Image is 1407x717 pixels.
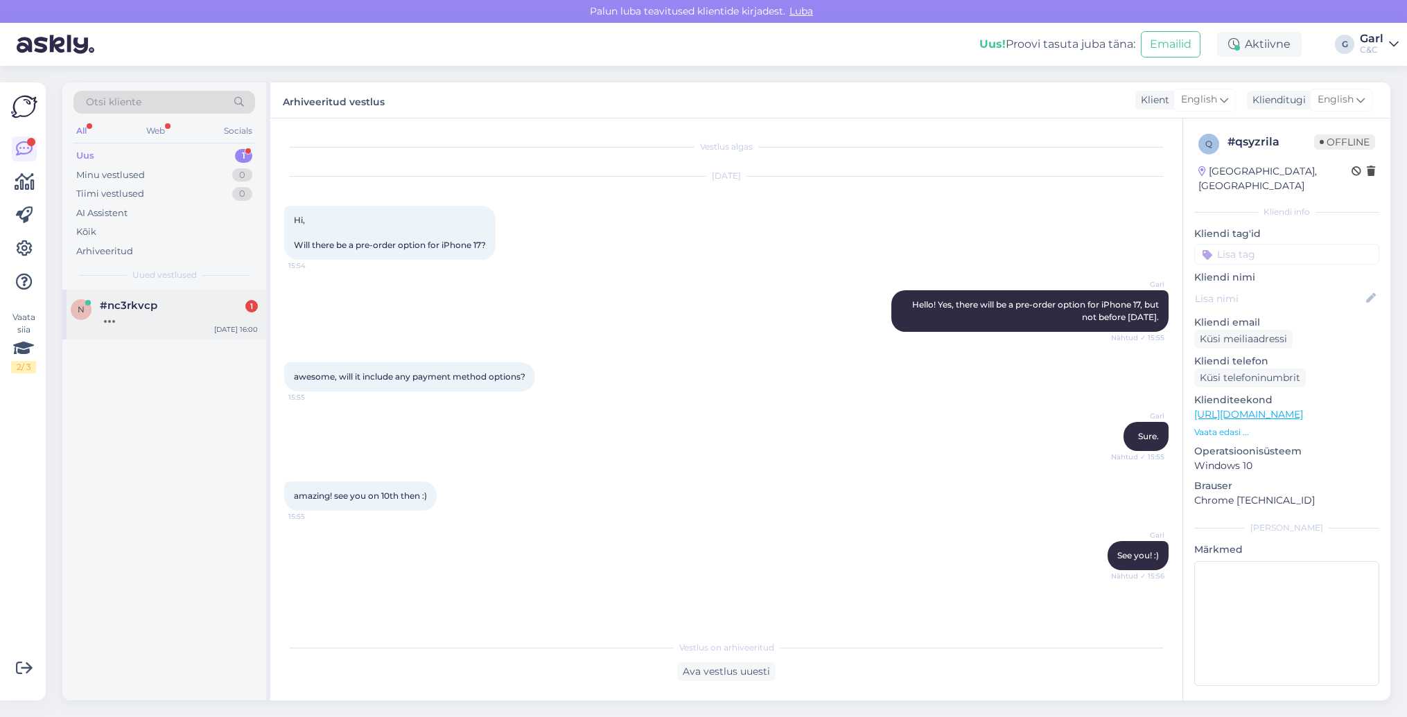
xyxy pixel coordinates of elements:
div: 0 [232,168,252,182]
span: Garl [1112,530,1164,540]
span: q [1205,139,1212,149]
div: Minu vestlused [76,168,145,182]
span: Nähtud ✓ 15:56 [1111,571,1164,581]
div: Uus [76,149,94,163]
span: English [1181,92,1217,107]
p: Kliendi email [1194,315,1379,330]
input: Lisa tag [1194,244,1379,265]
span: Hello! Yes, there will be a pre-order option for iPhone 17, but not before [DATE]. [912,299,1161,322]
span: Garl [1112,279,1164,290]
a: [URL][DOMAIN_NAME] [1194,408,1303,421]
div: 1 [245,300,258,312]
span: Nähtud ✓ 15:55 [1111,452,1164,462]
span: 15:55 [288,511,340,522]
span: Hi, Will there be a pre-order option for iPhone 17? [294,215,486,250]
div: # qsyzrila [1227,134,1314,150]
div: Vaata siia [11,311,36,373]
span: #nc3rkvcp [100,299,157,312]
div: AI Assistent [76,206,128,220]
div: 1 [235,149,252,163]
div: 2 / 3 [11,361,36,373]
span: n [78,304,85,315]
p: Vaata edasi ... [1194,426,1379,439]
p: Kliendi tag'id [1194,227,1379,241]
span: Sure. [1138,431,1159,441]
div: All [73,122,89,140]
span: awesome, will it include any payment method options? [294,371,525,382]
span: Offline [1314,134,1375,150]
div: Socials [221,122,255,140]
p: Klienditeekond [1194,393,1379,407]
p: Kliendi telefon [1194,354,1379,369]
span: Uued vestlused [132,269,197,281]
span: Garl [1112,411,1164,421]
p: Brauser [1194,479,1379,493]
a: GarlC&C [1360,33,1399,55]
div: 0 [232,187,252,201]
span: amazing! see you on 10th then :) [294,490,427,501]
span: English [1318,92,1354,107]
div: Vestlus algas [284,141,1169,153]
span: See you! :) [1117,550,1159,560]
div: Klient [1135,93,1169,107]
span: Nähtud ✓ 15:55 [1111,333,1164,343]
input: Lisa nimi [1195,291,1363,306]
img: Askly Logo [11,94,37,120]
p: Windows 10 [1194,459,1379,473]
p: Operatsioonisüsteem [1194,444,1379,459]
b: Uus! [979,37,1006,51]
span: Otsi kliente [86,95,141,109]
div: Ava vestlus uuesti [677,662,776,681]
div: Arhiveeritud [76,245,133,258]
span: 15:54 [288,260,340,271]
span: Vestlus on arhiveeritud [679,641,774,654]
div: Web [143,122,168,140]
div: [DATE] 16:00 [214,324,258,335]
div: Garl [1360,33,1383,44]
div: C&C [1360,44,1383,55]
p: Kliendi nimi [1194,270,1379,285]
span: 15:55 [288,392,340,402]
div: Küsi meiliaadressi [1194,330,1293,348]
div: Tiimi vestlused [76,187,144,201]
div: Aktiivne [1217,32,1302,57]
div: Klienditugi [1247,93,1306,107]
div: [GEOGRAPHIC_DATA], [GEOGRAPHIC_DATA] [1198,164,1352,193]
label: Arhiveeritud vestlus [283,91,385,109]
span: Luba [785,5,817,17]
div: [PERSON_NAME] [1194,522,1379,534]
div: [DATE] [284,170,1169,182]
button: Emailid [1141,31,1200,57]
div: Kliendi info [1194,206,1379,218]
div: Proovi tasuta juba täna: [979,36,1135,53]
p: Chrome [TECHNICAL_ID] [1194,493,1379,508]
p: Märkmed [1194,542,1379,557]
div: G [1335,35,1354,54]
div: Küsi telefoninumbrit [1194,369,1306,387]
div: Kõik [76,225,96,239]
